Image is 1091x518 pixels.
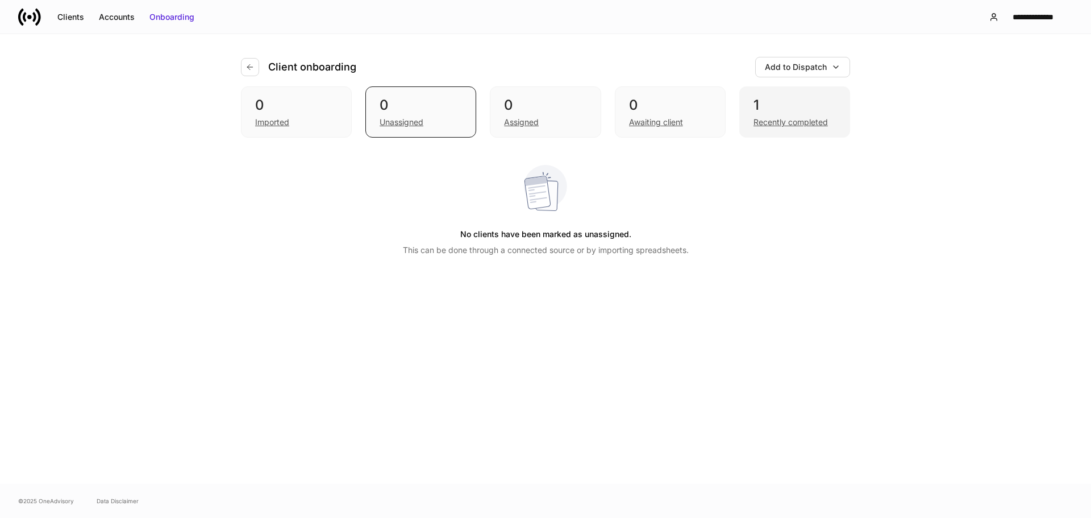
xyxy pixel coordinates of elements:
[629,117,683,128] div: Awaiting client
[739,86,850,138] div: 1Recently completed
[755,57,850,77] button: Add to Dispatch
[504,117,539,128] div: Assigned
[753,96,836,114] div: 1
[255,117,289,128] div: Imported
[149,11,194,23] div: Onboarding
[403,245,689,256] p: This can be done through a connected source or by importing spreadsheets.
[504,96,586,114] div: 0
[99,11,135,23] div: Accounts
[765,61,827,73] div: Add to Dispatch
[365,86,476,138] div: 0Unassigned
[97,496,139,505] a: Data Disclaimer
[241,86,352,138] div: 0Imported
[490,86,601,138] div: 0Assigned
[615,86,726,138] div: 0Awaiting client
[460,224,631,245] h5: No clients have been marked as unassigned.
[255,96,338,114] div: 0
[753,117,828,128] div: Recently completed
[57,11,84,23] div: Clients
[380,117,423,128] div: Unassigned
[380,96,462,114] div: 0
[91,8,142,26] button: Accounts
[18,496,74,505] span: © 2025 OneAdvisory
[629,96,711,114] div: 0
[268,60,356,74] h4: Client onboarding
[142,8,202,26] button: Onboarding
[50,8,91,26] button: Clients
